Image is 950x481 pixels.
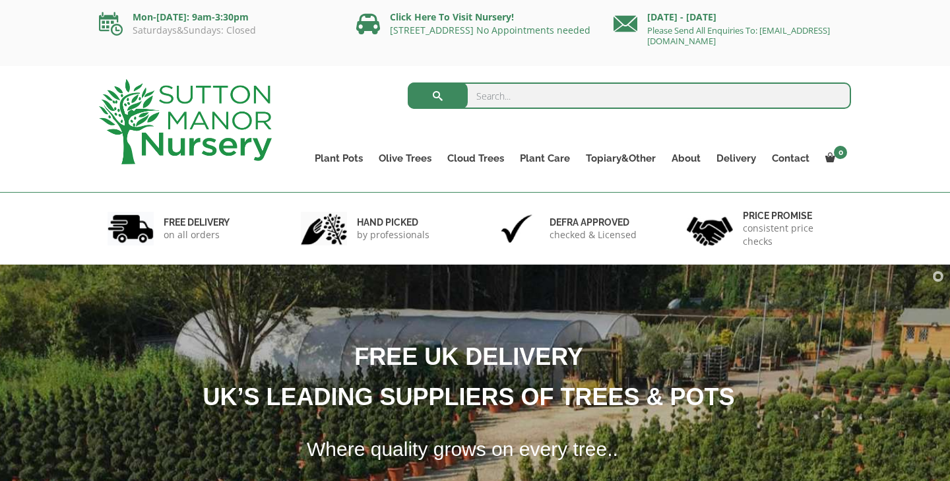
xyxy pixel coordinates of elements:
p: [DATE] - [DATE] [614,9,851,25]
a: 0 [817,149,851,168]
a: [STREET_ADDRESS] No Appointments needed [390,24,590,36]
span: 0 [834,146,847,159]
h6: hand picked [357,216,429,228]
img: 2.jpg [301,212,347,245]
img: logo [99,79,272,164]
a: Plant Pots [307,149,371,168]
input: Search... [408,82,852,109]
p: consistent price checks [743,222,843,248]
h1: Where quality grows on every tree.. [290,430,939,469]
p: by professionals [357,228,429,241]
img: 4.jpg [687,208,733,249]
a: Please Send All Enquiries To: [EMAIL_ADDRESS][DOMAIN_NAME] [647,24,830,47]
a: Delivery [709,149,764,168]
p: checked & Licensed [550,228,637,241]
a: Contact [764,149,817,168]
a: About [664,149,709,168]
a: Plant Care [512,149,578,168]
h6: Price promise [743,210,843,222]
p: on all orders [164,228,230,241]
p: Saturdays&Sundays: Closed [99,25,336,36]
h6: FREE DELIVERY [164,216,230,228]
a: Click Here To Visit Nursery! [390,11,514,23]
a: Cloud Trees [439,149,512,168]
img: 1.jpg [108,212,154,245]
a: Topiary&Other [578,149,664,168]
img: 3.jpg [493,212,540,245]
a: Olive Trees [371,149,439,168]
p: Mon-[DATE]: 9am-3:30pm [99,9,336,25]
h6: Defra approved [550,216,637,228]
